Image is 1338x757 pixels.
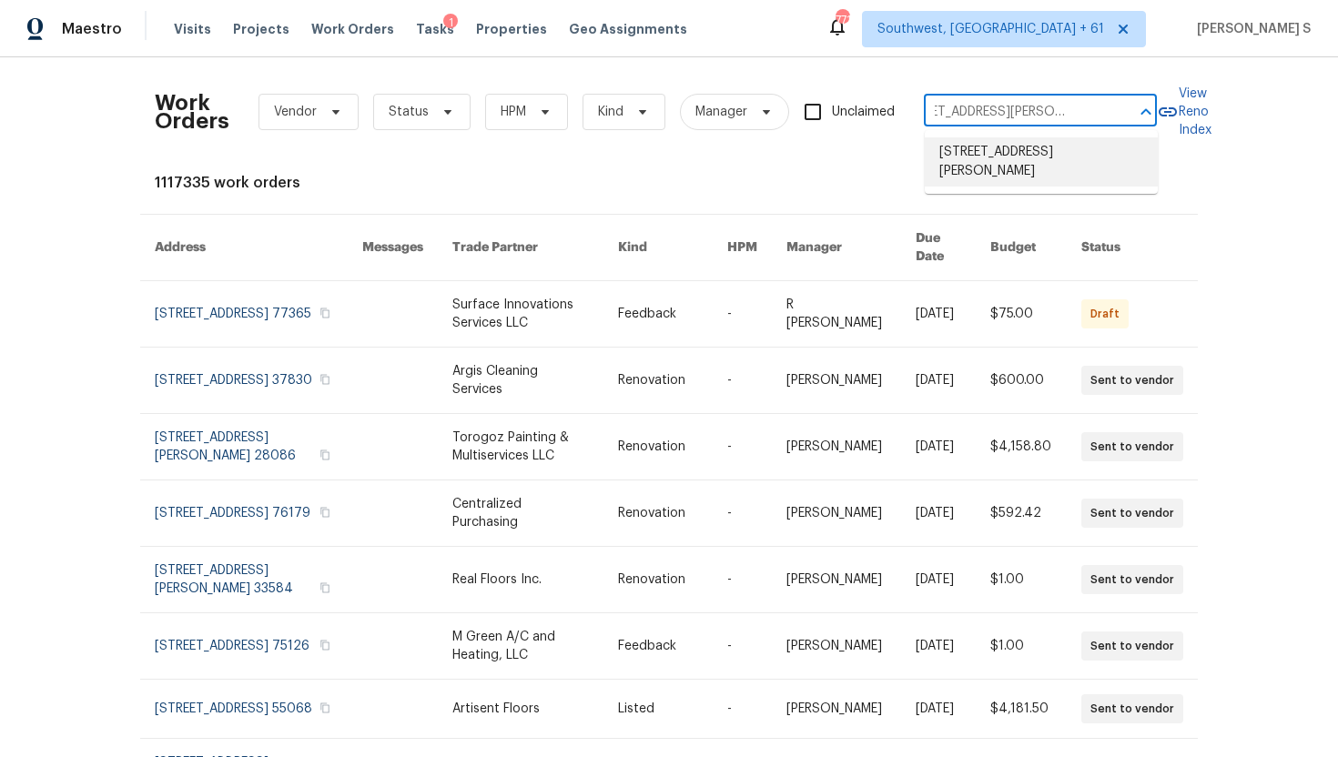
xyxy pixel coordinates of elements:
[174,20,211,38] span: Visits
[438,215,604,281] th: Trade Partner
[713,680,772,739] td: -
[772,414,901,480] td: [PERSON_NAME]
[976,215,1067,281] th: Budget
[1067,215,1198,281] th: Status
[713,547,772,613] td: -
[603,480,713,547] td: Renovation
[603,348,713,414] td: Renovation
[772,680,901,739] td: [PERSON_NAME]
[772,613,901,680] td: [PERSON_NAME]
[317,504,333,520] button: Copy Address
[877,20,1104,38] span: Southwest, [GEOGRAPHIC_DATA] + 61
[438,680,604,739] td: Artisent Floors
[603,215,713,281] th: Kind
[836,11,848,29] div: 771
[832,103,895,122] span: Unclaimed
[155,174,1183,192] div: 1117335 work orders
[438,348,604,414] td: Argis Cleaning Services
[713,348,772,414] td: -
[1133,99,1159,125] button: Close
[603,613,713,680] td: Feedback
[317,700,333,716] button: Copy Address
[317,305,333,321] button: Copy Address
[311,20,394,38] span: Work Orders
[901,215,976,281] th: Due Date
[317,371,333,388] button: Copy Address
[416,23,454,35] span: Tasks
[603,680,713,739] td: Listed
[772,215,901,281] th: Manager
[772,547,901,613] td: [PERSON_NAME]
[1190,20,1311,38] span: [PERSON_NAME] S
[713,480,772,547] td: -
[603,547,713,613] td: Renovation
[1157,85,1211,139] a: View Reno Index
[501,103,526,121] span: HPM
[924,98,1106,126] input: Enter in an address
[317,580,333,596] button: Copy Address
[695,103,747,121] span: Manager
[317,447,333,463] button: Copy Address
[389,103,429,121] span: Status
[772,281,901,348] td: R [PERSON_NAME]
[603,414,713,480] td: Renovation
[438,414,604,480] td: Torogoz Painting & Multiservices LLC
[438,480,604,547] td: Centralized Purchasing
[713,281,772,348] td: -
[317,637,333,653] button: Copy Address
[772,348,901,414] td: [PERSON_NAME]
[713,613,772,680] td: -
[62,20,122,38] span: Maestro
[438,281,604,348] td: Surface Innovations Services LLC
[438,547,604,613] td: Real Floors Inc.
[569,20,687,38] span: Geo Assignments
[713,414,772,480] td: -
[443,14,458,32] div: 1
[713,215,772,281] th: HPM
[603,281,713,348] td: Feedback
[772,480,901,547] td: [PERSON_NAME]
[233,20,289,38] span: Projects
[140,215,348,281] th: Address
[348,215,438,281] th: Messages
[274,103,317,121] span: Vendor
[598,103,623,121] span: Kind
[476,20,547,38] span: Properties
[155,94,229,130] h2: Work Orders
[438,613,604,680] td: M Green A/C and Heating, LLC
[925,137,1158,187] li: [STREET_ADDRESS][PERSON_NAME]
